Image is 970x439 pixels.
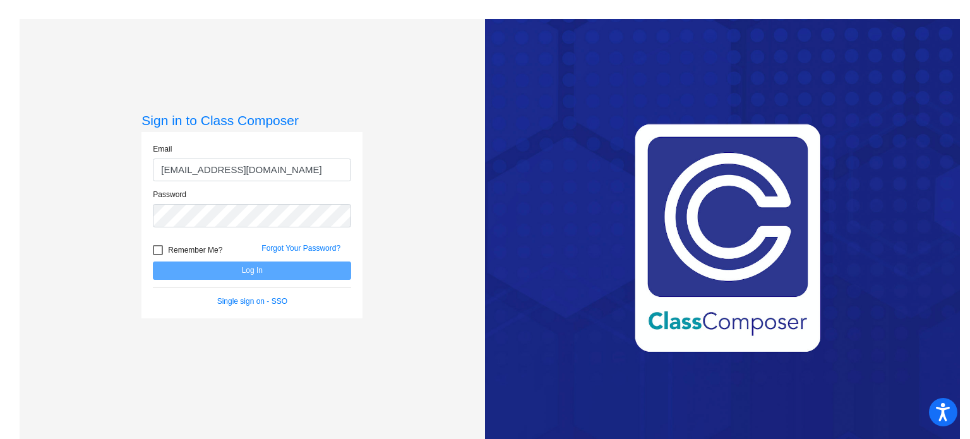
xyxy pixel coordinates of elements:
[153,189,186,200] label: Password
[141,112,362,128] h3: Sign in to Class Composer
[153,143,172,155] label: Email
[168,243,222,258] span: Remember Me?
[217,297,287,306] a: Single sign on - SSO
[261,244,340,253] a: Forgot Your Password?
[153,262,351,280] button: Log In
